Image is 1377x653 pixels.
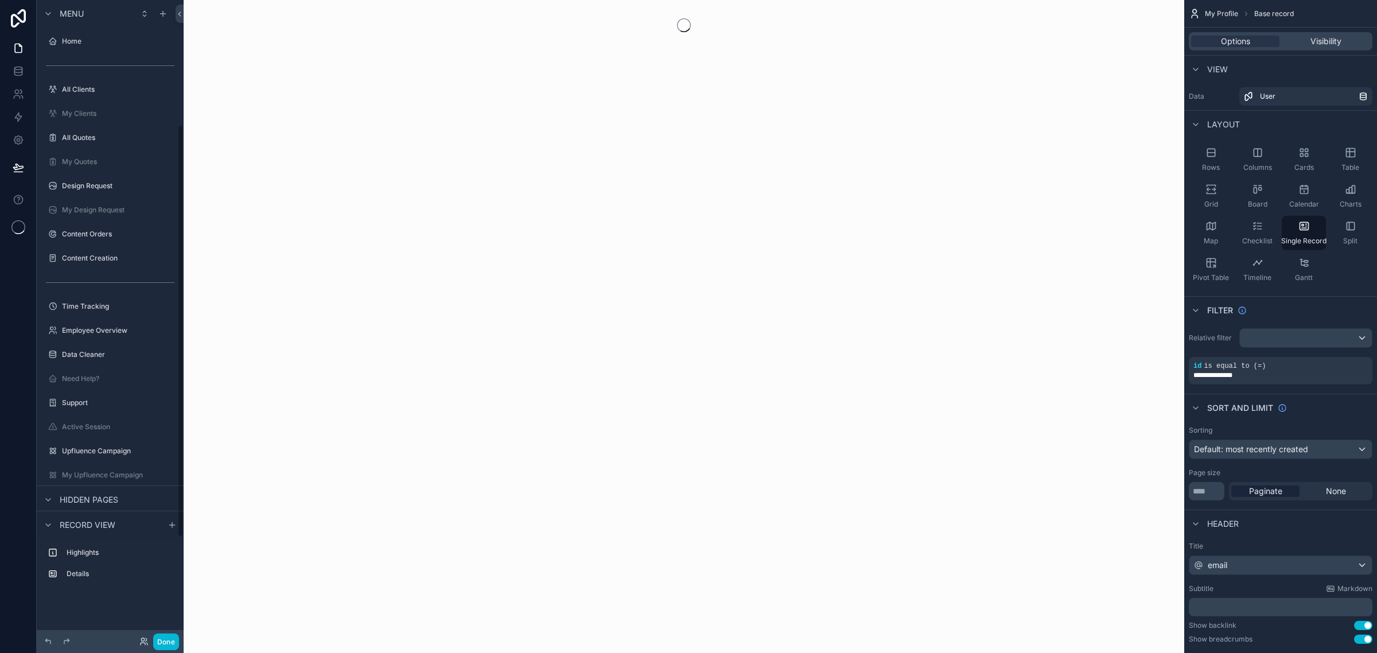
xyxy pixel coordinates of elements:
label: All Quotes [62,133,174,142]
button: Timeline [1235,252,1279,287]
label: Relative filter [1189,333,1235,343]
label: Highlights [67,548,172,557]
a: All Quotes [44,129,177,147]
button: Map [1189,216,1233,250]
label: Page size [1189,468,1220,477]
button: Columns [1235,142,1279,177]
a: Data Cleaner [44,345,177,364]
a: Time Tracking [44,297,177,316]
span: id [1193,362,1201,370]
button: Split [1328,216,1372,250]
button: Charts [1328,179,1372,213]
span: Grid [1204,200,1218,209]
label: Content Creation [62,254,174,263]
label: Support [62,398,174,407]
span: View [1207,64,1228,75]
span: Split [1343,236,1357,246]
a: Support [44,394,177,412]
label: Design Request [62,181,174,191]
button: email [1189,555,1372,575]
label: Time Tracking [62,302,174,311]
a: My Clients [44,104,177,123]
span: Timeline [1243,273,1271,282]
span: Paginate [1249,485,1282,497]
span: Board [1248,200,1267,209]
a: Content Creation [44,249,177,267]
label: Need Help? [62,374,174,383]
button: Default: most recently created [1189,440,1372,459]
button: Checklist [1235,216,1279,250]
button: Table [1328,142,1372,177]
span: Checklist [1242,236,1273,246]
span: Menu [60,8,84,20]
button: Gantt [1282,252,1326,287]
a: Content Orders [44,225,177,243]
span: email [1208,559,1227,571]
span: Header [1207,518,1239,530]
a: All Clients [44,80,177,99]
label: Details [67,569,172,578]
a: My Design Request [44,201,177,219]
span: Hidden pages [60,494,118,506]
a: User [1239,87,1372,106]
button: Cards [1282,142,1326,177]
a: Home [44,32,177,50]
span: Table [1341,163,1359,172]
button: Grid [1189,179,1233,213]
button: Pivot Table [1189,252,1233,287]
label: Active Session [62,422,174,432]
span: Charts [1340,200,1362,209]
a: Upfluence Campaign [44,442,177,460]
span: Pivot Table [1193,273,1229,282]
label: My Quotes [62,157,174,166]
span: Columns [1243,163,1272,172]
span: Default: most recently created [1194,444,1308,454]
span: Rows [1202,163,1220,172]
div: scrollable content [1189,598,1372,616]
span: Map [1204,236,1218,246]
span: My Profile [1205,9,1238,18]
a: Design Request [44,177,177,195]
a: My Upfluence Campaign [44,466,177,484]
label: My Upfluence Campaign [62,471,174,480]
label: Content Orders [62,230,174,239]
span: Gantt [1295,273,1313,282]
button: Calendar [1282,179,1326,213]
a: Employee Overview [44,321,177,340]
span: is equal to (=) [1204,362,1266,370]
div: Show backlink [1189,621,1236,630]
label: My Design Request [62,205,174,215]
label: All Clients [62,85,174,94]
span: User [1260,92,1275,101]
a: Active Session [44,418,177,436]
a: Need Help? [44,370,177,388]
label: Home [62,37,174,46]
span: Cards [1294,163,1314,172]
label: Title [1189,542,1372,551]
button: Rows [1189,142,1233,177]
span: None [1326,485,1346,497]
span: Calendar [1289,200,1319,209]
span: Sort And Limit [1207,402,1273,414]
label: Data [1189,92,1235,101]
span: Options [1221,36,1250,47]
span: Layout [1207,119,1240,130]
span: Record view [60,519,115,531]
div: scrollable content [37,538,184,594]
span: Markdown [1337,584,1372,593]
span: Base record [1254,9,1294,18]
label: Data Cleaner [62,350,174,359]
label: Subtitle [1189,584,1213,593]
a: Markdown [1326,584,1372,593]
label: Upfluence Campaign [62,446,174,456]
label: My Clients [62,109,174,118]
button: Done [153,633,179,650]
label: Employee Overview [62,326,174,335]
span: Filter [1207,305,1233,316]
label: Sorting [1189,426,1212,435]
span: Single Record [1281,236,1327,246]
button: Single Record [1282,216,1326,250]
button: Board [1235,179,1279,213]
span: Visibility [1310,36,1341,47]
a: My Quotes [44,153,177,171]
